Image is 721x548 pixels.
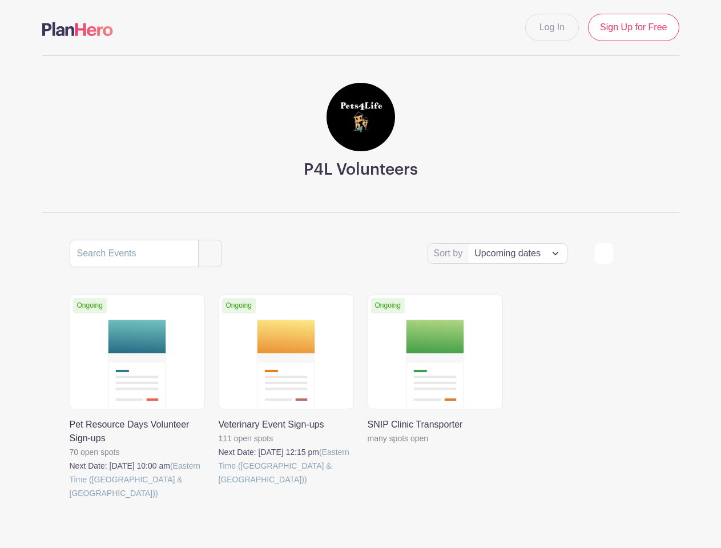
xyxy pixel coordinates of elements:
[595,243,652,264] div: order and view
[525,14,579,41] a: Log In
[434,247,466,260] label: Sort by
[327,83,395,151] img: square%20black%20logo%20FB%20profile.jpg
[42,22,113,36] img: logo-507f7623f17ff9eddc593b1ce0a138ce2505c220e1c5a4e2b4648c50719b7d32.svg
[70,240,199,267] input: Search Events
[304,160,418,180] h3: P4L Volunteers
[588,14,679,41] a: Sign Up for Free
